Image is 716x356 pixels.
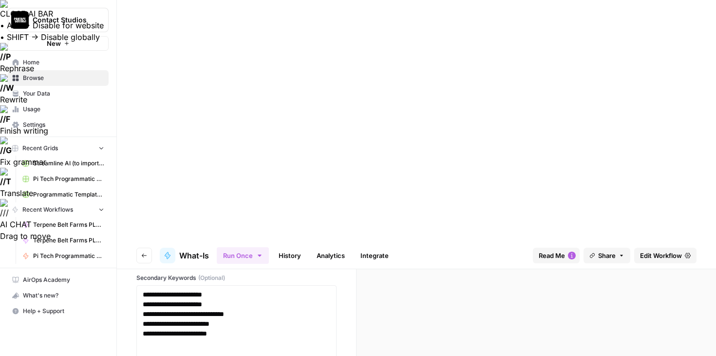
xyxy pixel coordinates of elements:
[23,276,104,284] span: AirOps Academy
[198,274,225,282] span: (Optional)
[634,248,697,263] a: Edit Workflow
[23,307,104,316] span: Help + Support
[584,248,630,263] button: Share
[539,251,565,260] span: Read Me
[273,248,307,263] a: History
[533,248,580,263] button: Read Me
[18,248,109,264] a: Pi Tech Programmatic Service pages
[8,288,109,303] button: What's new?
[33,252,104,260] span: Pi Tech Programmatic Service pages
[160,248,209,263] a: What-Is
[355,248,395,263] a: Integrate
[136,274,337,282] label: Secondary Keywords
[640,251,682,260] span: Edit Workflow
[598,251,616,260] span: Share
[179,250,209,261] span: What-Is
[8,288,108,303] div: What's new?
[217,247,269,264] button: Run Once
[311,248,351,263] a: Analytics
[8,303,109,319] button: Help + Support
[8,272,109,288] a: AirOps Academy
